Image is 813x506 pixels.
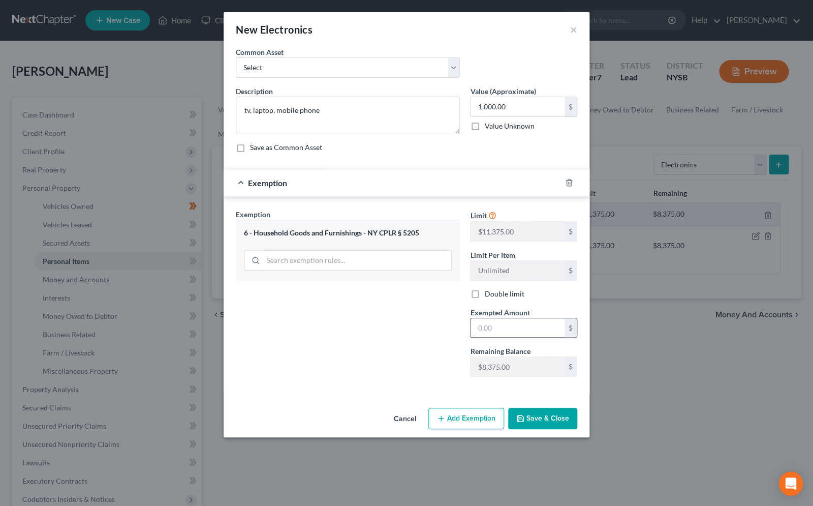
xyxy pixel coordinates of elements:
input: -- [471,222,565,241]
span: Limit [470,211,486,220]
div: New Electronics [236,22,312,37]
button: Save & Close [508,408,577,429]
label: Common Asset [236,47,284,57]
div: $ [565,357,577,376]
input: -- [471,357,565,376]
label: Save as Common Asset [250,142,322,153]
button: Cancel [386,409,424,429]
button: × [570,23,577,36]
button: Add Exemption [428,408,504,429]
div: Open Intercom Messenger [778,471,803,496]
label: Value (Approximate) [470,86,536,97]
div: 6 - Household Goods and Furnishings - NY CPLR § 5205 [244,228,452,238]
span: Exemption [248,178,287,188]
div: $ [565,222,577,241]
label: Remaining Balance [470,346,530,356]
input: Search exemption rules... [263,251,451,270]
input: 0.00 [471,97,565,116]
label: Double limit [484,289,524,299]
div: $ [565,261,577,280]
span: Description [236,87,273,96]
label: Limit Per Item [470,250,515,260]
span: Exempted Amount [470,308,529,317]
input: 0.00 [471,318,565,338]
div: $ [565,318,577,338]
span: Exemption [236,210,270,219]
label: Value Unknown [484,121,534,131]
input: -- [471,261,565,280]
div: $ [565,97,577,116]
